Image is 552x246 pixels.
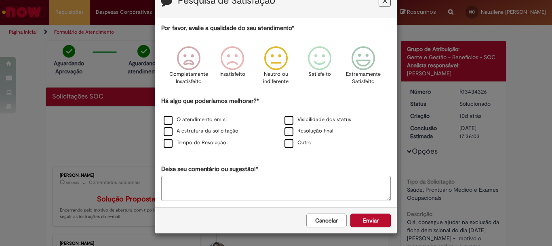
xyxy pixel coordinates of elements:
label: Por favor, avalie a qualidade do seu atendimento* [161,24,294,32]
div: Completamente Insatisfeito [168,40,209,96]
div: Satisfeito [299,40,340,96]
label: Visibilidade dos status [284,116,351,124]
div: Extremamente Satisfeito [343,40,384,96]
div: Neutro ou indiferente [255,40,297,96]
p: Satisfeito [308,71,331,78]
label: O atendimento em si [164,116,227,124]
p: Extremamente Satisfeito [346,71,381,86]
p: Completamente Insatisfeito [169,71,208,86]
label: Deixe seu comentário ou sugestão!* [161,165,258,173]
label: Tempo de Resolução [164,139,226,147]
button: Cancelar [306,214,347,227]
p: Neutro ou indiferente [261,71,291,86]
div: Insatisfeito [212,40,253,96]
button: Enviar [350,214,391,227]
label: A estrutura da solicitação [164,127,238,135]
p: Insatisfeito [219,71,245,78]
div: Há algo que poderíamos melhorar?* [161,97,391,149]
label: Outro [284,139,312,147]
label: Resolução final [284,127,333,135]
